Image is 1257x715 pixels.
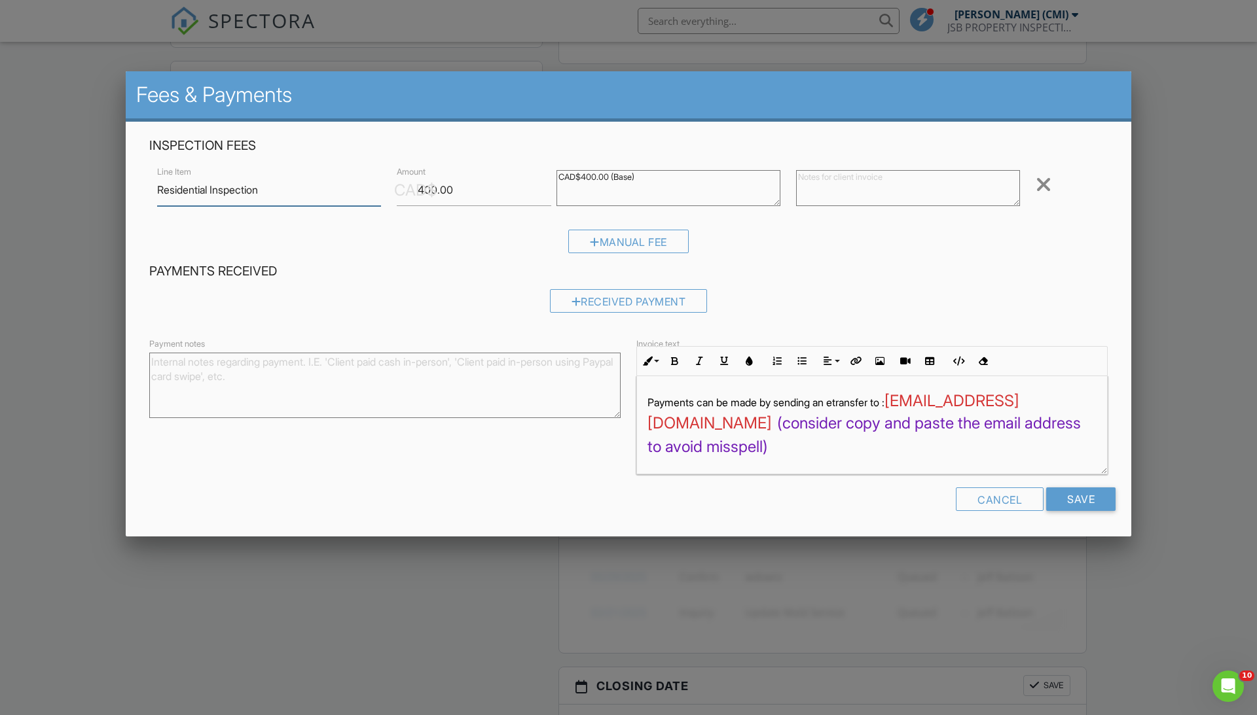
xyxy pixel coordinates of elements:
button: Italic (⌘I) [687,349,712,374]
label: Payment notes [149,338,205,350]
button: Underline (⌘U) [712,349,737,374]
button: Align [818,349,843,374]
iframe: Intercom live chat [1212,671,1244,702]
button: Bold (⌘B) [662,349,687,374]
h4: Inspection Fees [149,137,1108,154]
button: Ordered List [765,349,790,374]
button: Insert Image (⌘P) [867,349,892,374]
input: Save [1046,487,1116,511]
div: Received Payment [550,289,708,313]
textarea: CAD$400.00 (Base) [556,170,780,206]
div: Manual Fee [568,230,689,253]
button: Colors [737,349,761,374]
div: CAD$ [394,179,437,201]
a: Received Payment [550,298,708,311]
button: Inline Style [637,349,662,374]
label: Amount [397,166,426,178]
label: Line Item [157,166,191,178]
h4: Payments Received [149,263,1108,280]
button: Unordered List [790,349,814,374]
a: Manual Fee [568,239,689,252]
span: 10 [1239,671,1254,681]
button: Insert Link (⌘K) [843,349,867,374]
button: Insert Video [892,349,917,374]
span: (consider copy and paste the email address to avoid misspell) [647,413,1081,456]
p: Payments can be made by sending an etransfer to : [647,392,1097,457]
div: Cancel [956,487,1044,511]
button: Clear Formatting [970,349,995,374]
label: Invoice text [636,338,680,350]
button: Code View [945,349,970,374]
button: Insert Table [917,349,942,374]
h2: Fees & Payments [136,82,1121,108]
